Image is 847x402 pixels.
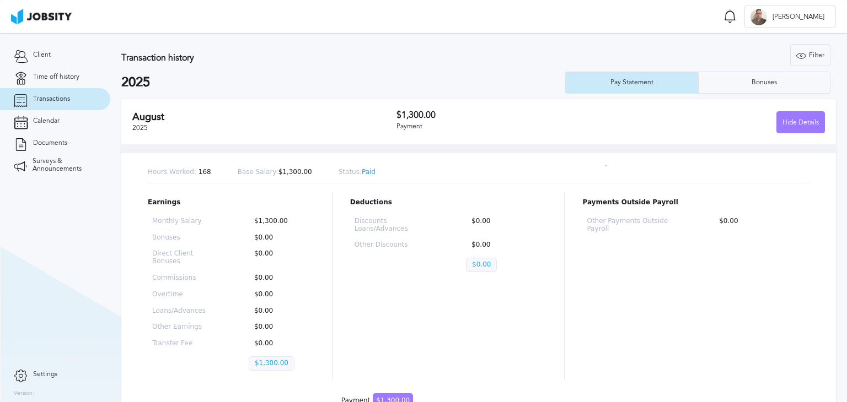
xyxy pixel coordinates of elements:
[33,95,70,103] span: Transactions
[582,199,810,207] p: Payments Outside Payroll
[339,169,376,176] p: Paid
[791,45,830,67] div: Filter
[33,51,51,59] span: Client
[767,13,830,21] span: [PERSON_NAME]
[249,250,310,265] p: $0.00
[698,72,831,94] button: Bonuses
[132,124,148,132] span: 2025
[152,274,213,282] p: Commissions
[355,218,431,233] p: Discounts Loans/Advances
[776,111,825,133] button: Hide Details
[33,157,97,173] span: Surveys & Announcements
[152,234,213,242] p: Bonuses
[152,250,213,265] p: Direct Client Bonuses
[396,123,611,131] div: Payment
[587,218,678,233] p: Other Payments Outside Payroll
[14,390,34,397] label: Version:
[565,72,698,94] button: Pay Statement
[11,9,72,24] img: ab4bad089aa723f57921c736e9817d99.png
[152,323,213,331] p: Other Earnings
[249,307,310,315] p: $0.00
[249,323,310,331] p: $0.00
[148,169,211,176] p: 168
[148,168,196,176] span: Hours Worked:
[33,73,79,81] span: Time off history
[605,79,659,86] div: Pay Statement
[355,241,431,249] p: Other Discounts
[339,168,362,176] span: Status:
[790,44,830,66] button: Filter
[466,218,542,233] p: $0.00
[249,274,310,282] p: $0.00
[249,218,310,225] p: $1,300.00
[33,139,67,147] span: Documents
[249,234,310,242] p: $0.00
[744,6,836,28] button: E[PERSON_NAME]
[152,340,213,347] p: Transfer Fee
[396,110,611,120] h3: $1,300.00
[148,199,314,207] p: Earnings
[249,291,310,298] p: $0.00
[777,112,824,134] div: Hide Details
[249,356,294,371] p: $1,300.00
[466,241,542,249] p: $0.00
[750,9,767,25] div: E
[132,111,396,123] h2: August
[152,291,213,298] p: Overtime
[249,340,310,347] p: $0.00
[238,168,278,176] span: Base Salary:
[121,75,565,90] h2: 2025
[350,199,547,207] p: Deductions
[746,79,782,86] div: Bonuses
[714,218,805,233] p: $0.00
[33,117,60,125] span: Calendar
[152,218,213,225] p: Monthly Salary
[33,371,57,378] span: Settings
[121,53,509,63] h3: Transaction history
[152,307,213,315] p: Loans/Advances
[466,258,497,272] p: $0.00
[238,169,312,176] p: $1,300.00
